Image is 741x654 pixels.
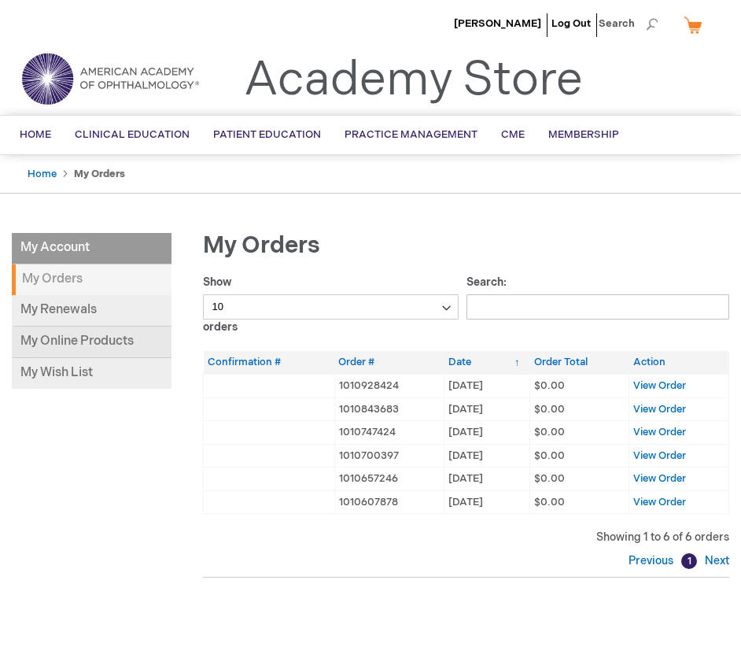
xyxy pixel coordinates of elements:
[334,490,444,514] td: 1010607878
[334,444,444,467] td: 1010700397
[444,397,530,421] td: [DATE]
[633,472,686,485] a: View Order
[334,351,444,374] th: Order #: activate to sort column ascending
[444,421,530,445] td: [DATE]
[454,17,541,30] a: [PERSON_NAME]
[12,264,171,295] strong: My Orders
[534,379,565,392] span: $0.00
[701,554,729,567] a: Next
[633,496,686,508] a: View Order
[12,295,171,327] a: My Renewals
[444,444,530,467] td: [DATE]
[633,449,686,462] a: View Order
[244,52,583,109] a: Academy Store
[599,8,658,39] span: Search
[334,397,444,421] td: 1010843683
[334,374,444,397] td: 1010928424
[334,467,444,491] td: 1010657246
[534,472,565,485] span: $0.00
[551,17,591,30] a: Log Out
[633,379,686,392] a: View Order
[629,554,677,567] a: Previous
[444,490,530,514] td: [DATE]
[74,168,125,180] strong: My Orders
[466,294,729,320] input: Search:
[633,426,686,438] a: View Order
[548,128,619,141] span: Membership
[534,449,565,462] span: $0.00
[444,467,530,491] td: [DATE]
[203,294,458,320] select: Showorders
[534,403,565,416] span: $0.00
[28,168,57,180] a: Home
[20,128,51,141] span: Home
[12,358,171,389] a: My Wish List
[530,351,629,374] th: Order Total: activate to sort column ascending
[444,351,530,374] th: Date: activate to sort column ascending
[334,421,444,445] td: 1010747424
[629,351,729,374] th: Action: activate to sort column ascending
[203,275,458,334] label: Show orders
[444,374,530,397] td: [DATE]
[534,496,565,508] span: $0.00
[501,128,525,141] span: CME
[534,426,565,438] span: $0.00
[12,327,171,358] a: My Online Products
[466,275,729,313] label: Search:
[681,553,697,569] a: 1
[204,351,334,374] th: Confirmation #: activate to sort column ascending
[203,530,729,545] div: Showing 1 to 6 of 6 orders
[633,403,686,416] a: View Order
[203,231,320,260] span: My Orders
